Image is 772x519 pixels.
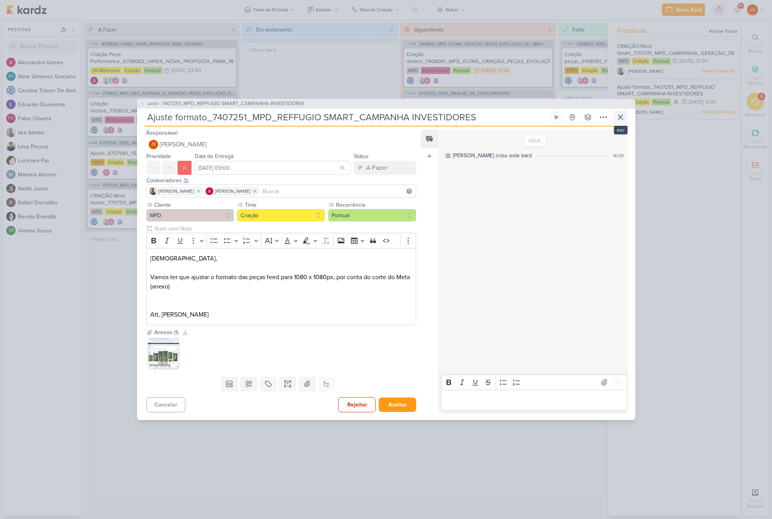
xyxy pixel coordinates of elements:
[354,153,369,160] label: Status
[554,114,560,120] div: Ligar relógio
[237,209,325,222] button: Criação
[151,143,156,147] p: JV
[328,209,416,222] button: Pontual
[146,233,417,248] div: Editor toolbar
[146,248,417,325] div: Editor editing area: main
[146,130,178,136] label: Responsável
[154,328,178,336] div: Anexos (1)
[160,140,207,149] span: [PERSON_NAME]
[148,338,179,369] img: 3F20nkio2FlzWHjoJpR7Vv3WIcD8apX2paCVzYI7.png
[195,161,351,175] input: Select a date
[150,273,412,291] p: Vamos ter que ajustar o formato das peças feed para 1080 x 1080px, por conta do corte do Meta (an...
[244,201,325,209] label: Time
[613,152,624,159] div: 16:09
[614,126,628,134] div: esc
[146,137,417,151] button: JV [PERSON_NAME]
[441,390,627,411] div: Editor editing area: main
[215,188,250,195] span: [PERSON_NAME]
[146,101,160,107] span: AG130
[441,375,627,390] div: Editor toolbar
[146,397,185,412] button: Cancelar
[335,201,416,209] label: Recorrência
[162,100,304,108] span: 7407251_MPD_REFFUGIO SMART_CAMPANHA INVESTIDORES
[148,361,179,369] div: image (1).png
[158,188,194,195] span: [PERSON_NAME]
[206,187,213,195] img: Alessandra Gomes
[146,176,417,185] div: Colaboradores
[150,310,412,319] p: Att, [PERSON_NAME]
[140,100,304,108] button: AG130 7407251_MPD_REFFUGIO SMART_CAMPANHA INVESTIDORES
[150,254,412,273] p: [DEMOGRAPHIC_DATA],
[453,151,532,160] div: [PERSON_NAME] criou este kard
[153,225,417,233] input: Texto sem título
[261,186,415,196] input: Buscar
[338,397,376,412] button: Rejeitar
[149,187,157,195] img: Iara Santos
[153,201,234,209] label: Cliente
[366,163,387,172] div: A Fazer
[146,209,234,222] button: MPD
[195,153,234,160] label: Data de Entrega
[354,161,416,175] button: A Fazer
[146,153,171,160] label: Prioridade
[145,110,548,124] input: Kard Sem Título
[149,140,158,149] div: Joney Viana
[379,398,416,412] button: Aceitar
